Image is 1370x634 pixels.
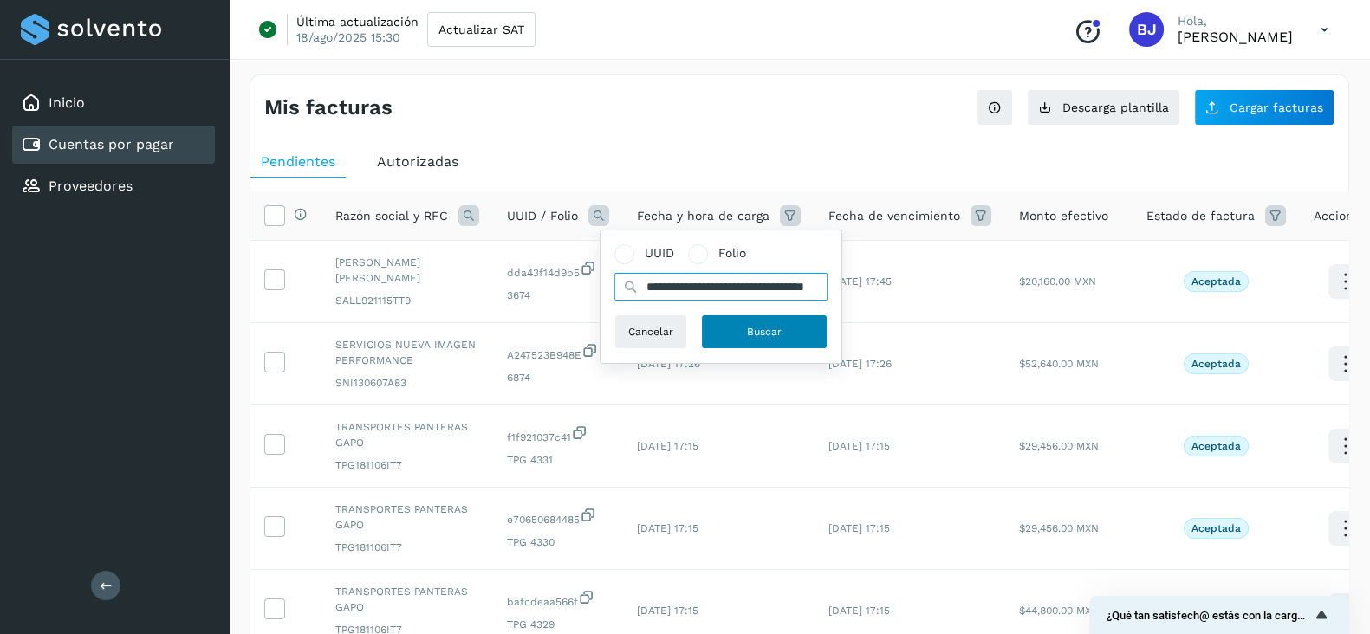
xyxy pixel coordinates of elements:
[1146,207,1255,225] span: Estado de factura
[1191,358,1241,370] p: Aceptada
[264,95,393,120] h4: Mis facturas
[12,126,215,164] div: Cuentas por pagar
[637,358,700,370] span: [DATE] 17:26
[507,507,609,527] span: e70650684485
[1019,207,1108,225] span: Monto efectivo
[637,522,698,534] span: [DATE] 17:15
[507,342,609,363] span: A247523B948E
[1194,89,1334,126] button: Cargar facturas
[507,589,609,610] span: bafcdeaa566f
[507,534,609,550] span: TPG 4330
[507,424,609,445] span: f1f921037c41
[637,440,698,452] span: [DATE] 17:15
[507,617,609,632] span: TPG 4329
[828,207,960,225] span: Fecha de vencimiento
[1062,101,1169,113] span: Descarga plantilla
[828,275,892,288] span: [DATE] 17:45
[335,293,479,308] span: SALL921115TT9
[261,153,335,170] span: Pendientes
[12,167,215,205] div: Proveedores
[1191,275,1241,288] p: Aceptada
[335,255,479,286] span: [PERSON_NAME] [PERSON_NAME]
[335,337,479,368] span: SERVICIOS NUEVA IMAGEN PERFORMANCE
[12,84,215,122] div: Inicio
[296,14,419,29] p: Última actualización
[1019,275,1096,288] span: $20,160.00 MXN
[335,501,479,533] span: TRANSPORTES PANTERAS GAPO
[1191,522,1241,534] p: Aceptada
[828,358,892,370] span: [DATE] 17:26
[296,29,400,45] p: 18/ago/2025 15:30
[507,207,578,225] span: UUID / Folio
[1314,207,1367,225] span: Acciones
[637,207,769,225] span: Fecha y hora de carga
[335,419,479,450] span: TRANSPORTES PANTERAS GAPO
[335,375,479,391] span: SNI130607A83
[507,260,609,281] span: dda43f14d9b5
[1019,522,1099,534] span: $29,456.00 MXN
[1019,440,1099,452] span: $29,456.00 MXN
[438,23,524,36] span: Actualizar SAT
[49,136,174,152] a: Cuentas por pagar
[637,605,698,617] span: [DATE] 17:15
[1178,14,1293,29] p: Hola,
[828,605,890,617] span: [DATE] 17:15
[49,94,85,111] a: Inicio
[335,457,479,473] span: TPG181106IT7
[828,440,890,452] span: [DATE] 17:15
[1019,605,1099,617] span: $44,800.00 MXN
[1107,605,1332,625] button: Mostrar encuesta - ¿Qué tan satisfech@ estás con la carga de tus facturas?
[1027,89,1180,126] button: Descarga plantilla
[335,584,479,615] span: TRANSPORTES PANTERAS GAPO
[49,178,133,194] a: Proveedores
[507,288,609,303] span: 3674
[507,370,609,385] span: 6874
[335,540,479,555] span: TPG181106IT7
[1019,358,1099,370] span: $52,640.00 MXN
[1107,609,1311,622] span: ¿Qué tan satisfech@ estás con la carga de tus facturas?
[427,12,536,47] button: Actualizar SAT
[1191,440,1241,452] p: Aceptada
[335,207,448,225] span: Razón social y RFC
[377,153,458,170] span: Autorizadas
[1178,29,1293,45] p: Brayant Javier Rocha Martinez
[1230,101,1323,113] span: Cargar facturas
[507,452,609,468] span: TPG 4331
[828,522,890,534] span: [DATE] 17:15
